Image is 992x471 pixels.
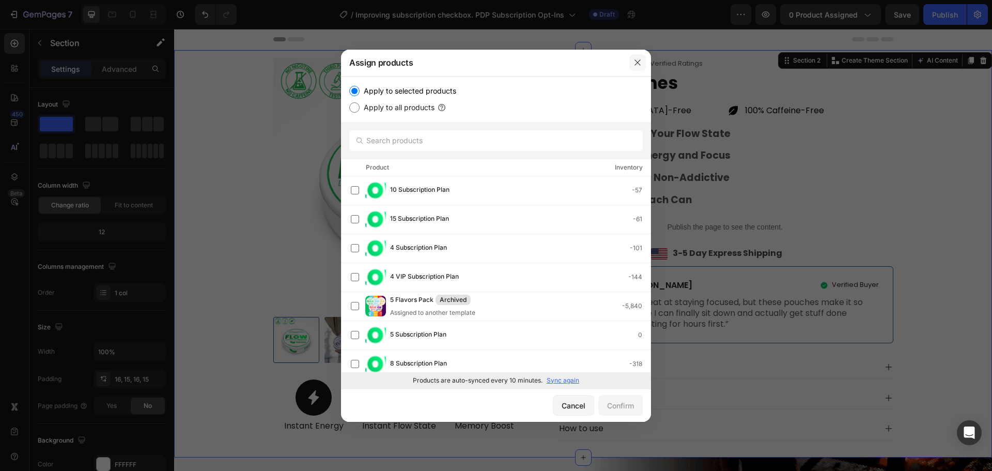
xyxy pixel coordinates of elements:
span: 10 Subscription Plan [390,185,450,196]
div: -57 [632,185,650,195]
p: [PERSON_NAME] [448,251,518,262]
div: Section 2 [617,27,648,36]
h1: Flow Pouches [383,42,719,67]
img: product-img [365,325,386,345]
p: How to use [385,394,429,405]
div: -318 [629,359,650,369]
p: 100% Caffeine-Free [571,77,650,87]
p: Verified Buyer [658,252,705,261]
label: Apply to selected products [360,85,456,97]
div: Confirm [607,400,634,411]
button: Cancel [553,395,594,416]
p: Products are auto-synced every 10 minutes. [413,376,542,385]
img: product-img [365,267,386,287]
img: product-img [365,238,386,259]
img: product-img [365,354,386,374]
input: Search products [349,130,643,151]
img: product-img [365,180,386,201]
p: Description [385,332,432,343]
div: Inventory [615,162,643,173]
p: Publish the page to see the content. [383,193,719,204]
div: Open Intercom Messenger [957,420,982,445]
strong: Instantly Enter Your Flow State [399,98,556,112]
p: Create Theme Section [668,27,734,36]
img: product-img [365,296,386,316]
img: Why Choose Flow Pouches [253,288,300,335]
div: -101 [630,243,650,253]
p: Instant Energy [100,392,179,403]
span: 5 Flavors Pack [390,295,433,306]
strong: Fast & Clean Energy and Focus [399,119,556,133]
span: 5 Subscription Plan [390,329,446,341]
span: 4 VIP Subscription Plan [390,271,459,283]
p: 3-5 Day Express Shipping [499,217,718,232]
label: Apply to all products [360,101,435,114]
img: product-img [365,209,386,230]
button: AI Content [740,25,786,38]
strong: 20 Pouches in Each Can [399,164,518,178]
div: -5,840 [622,301,650,311]
p: “I’ve never been great at staying focused, but these pouches make it so much easier. It’s like I ... [397,268,705,300]
p: Instant Flow State [185,392,265,403]
p: 100% [MEDICAL_DATA]-Free [401,77,517,87]
span: 8 Subscription Plan [390,358,447,370]
div: -144 [628,272,650,282]
p: Memory Boost [271,392,350,403]
button: Confirm [598,395,643,416]
span: 4 Subscription Plan [390,242,447,254]
strong: 100% Natural & Non-Addictive [399,142,555,156]
div: Product [366,162,389,173]
div: Assign products [341,49,624,76]
p: Ingredients [385,363,431,374]
div: Cancel [562,400,585,411]
p: Sync again [547,376,579,385]
div: Assigned to another template [390,308,487,317]
div: -61 [633,214,650,224]
p: 4.7 │2,500+ Verified Ratings [436,31,529,39]
div: Archived [436,295,471,305]
div: /> [341,77,651,389]
img: gempages_528801600827819134-c5eeae40-1761-49e6-ba5c-ec4ef3cc1f1d.png [477,219,493,230]
span: 15 Subscription Plan [390,214,449,225]
div: 0 [638,330,650,340]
